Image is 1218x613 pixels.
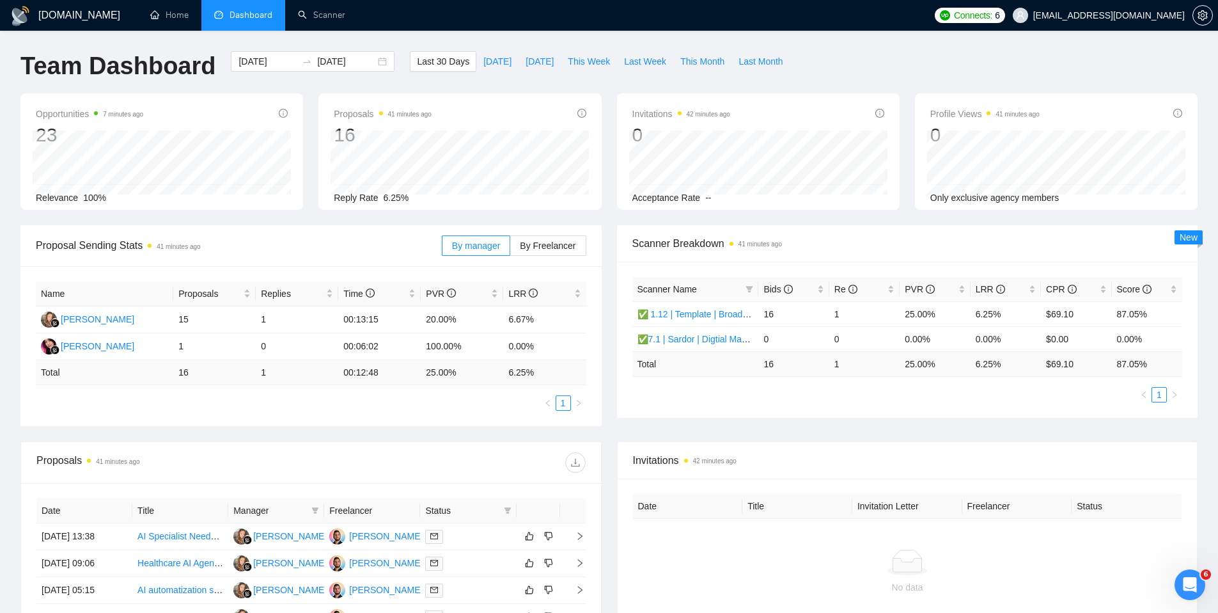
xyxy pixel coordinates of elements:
[940,10,950,20] img: upwork-logo.png
[256,360,338,385] td: 1
[41,340,134,351] a: NK[PERSON_NAME]
[632,193,701,203] span: Acceptance Rate
[1167,387,1182,402] li: Next Page
[577,109,586,118] span: info-circle
[1192,5,1213,26] button: setting
[329,529,345,545] img: AM
[410,51,476,72] button: Last 30 Days
[544,558,553,568] span: dislike
[758,351,829,376] td: 16
[253,556,327,570] div: [PERSON_NAME]
[680,54,724,68] span: This Month
[501,501,514,520] span: filter
[253,583,327,597] div: [PERSON_NAME]
[561,51,617,72] button: This Week
[452,241,500,251] span: By manager
[905,284,935,294] span: PVR
[430,559,438,567] span: mail
[173,306,256,333] td: 15
[540,395,556,411] button: left
[1171,391,1178,399] span: right
[1112,351,1182,376] td: 87.05 %
[687,111,730,118] time: 42 minutes ago
[1136,387,1152,402] button: left
[253,529,327,543] div: [PERSON_NAME]
[214,10,223,19] span: dashboard
[1152,387,1167,402] li: 1
[1136,387,1152,402] li: Previous Page
[1016,11,1025,20] span: user
[541,529,556,544] button: dislike
[1068,285,1077,294] span: info-circle
[41,314,134,324] a: NK[PERSON_NAME]
[525,531,534,541] span: like
[302,56,312,67] span: swap-right
[338,333,421,360] td: 00:06:02
[566,458,585,468] span: download
[233,557,327,568] a: NK[PERSON_NAME]
[334,106,432,122] span: Proposals
[233,530,327,541] a: NK[PERSON_NAME]
[302,56,312,67] span: to
[529,289,538,298] span: info-circle
[137,558,352,568] a: Healthcare AI Agent + Marketing Workflow Automation
[705,193,711,203] span: --
[784,285,793,294] span: info-circle
[930,106,1040,122] span: Profile Views
[1117,284,1152,294] span: Score
[954,8,992,22] span: Connects:
[238,54,297,68] input: Start date
[1180,232,1198,243] span: New
[632,235,1183,251] span: Scanner Breakdown
[503,360,586,385] td: 6.25 %
[233,582,249,598] img: NK
[41,338,57,354] img: NK
[476,51,519,72] button: [DATE]
[349,529,423,543] div: [PERSON_NAME]
[384,193,409,203] span: 6.25%
[637,334,839,344] a: ✅7.1 | Sardor | Digtial Marketing PPC | Worldwide
[758,301,829,326] td: 16
[556,396,570,410] a: 1
[1175,569,1205,600] iframe: Intercom live chat
[996,285,1005,294] span: info-circle
[746,285,753,293] span: filter
[508,289,538,299] span: LRR
[571,395,586,411] li: Next Page
[643,580,1172,594] div: No data
[132,523,228,550] td: AI Specialist Needed for Term Reduction and Mapping
[61,339,134,353] div: [PERSON_NAME]
[329,530,423,541] a: AM[PERSON_NAME]
[504,507,511,514] span: filter
[673,51,731,72] button: This Month
[329,584,423,594] a: AM[PERSON_NAME]
[522,582,537,598] button: like
[366,289,375,298] span: info-circle
[632,351,759,376] td: Total
[349,556,423,570] div: [PERSON_NAME]
[731,51,790,72] button: Last Month
[526,54,554,68] span: [DATE]
[575,399,582,407] span: right
[256,306,338,333] td: 1
[329,557,423,568] a: AM[PERSON_NAME]
[329,555,345,571] img: AM
[556,395,571,411] li: 1
[995,111,1039,118] time: 41 minutes ago
[900,351,970,376] td: 25.00 %
[1041,326,1111,351] td: $0.00
[430,532,438,540] span: mail
[758,326,829,351] td: 0
[738,54,783,68] span: Last Month
[261,287,324,301] span: Replies
[233,555,249,571] img: NK
[544,399,552,407] span: left
[829,301,900,326] td: 1
[930,193,1059,203] span: Only exclusive agency members
[256,282,338,306] th: Replies
[1152,388,1166,402] a: 1
[834,284,857,294] span: Re
[430,586,438,594] span: mail
[230,10,272,20] span: Dashboard
[421,360,503,385] td: 25.00 %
